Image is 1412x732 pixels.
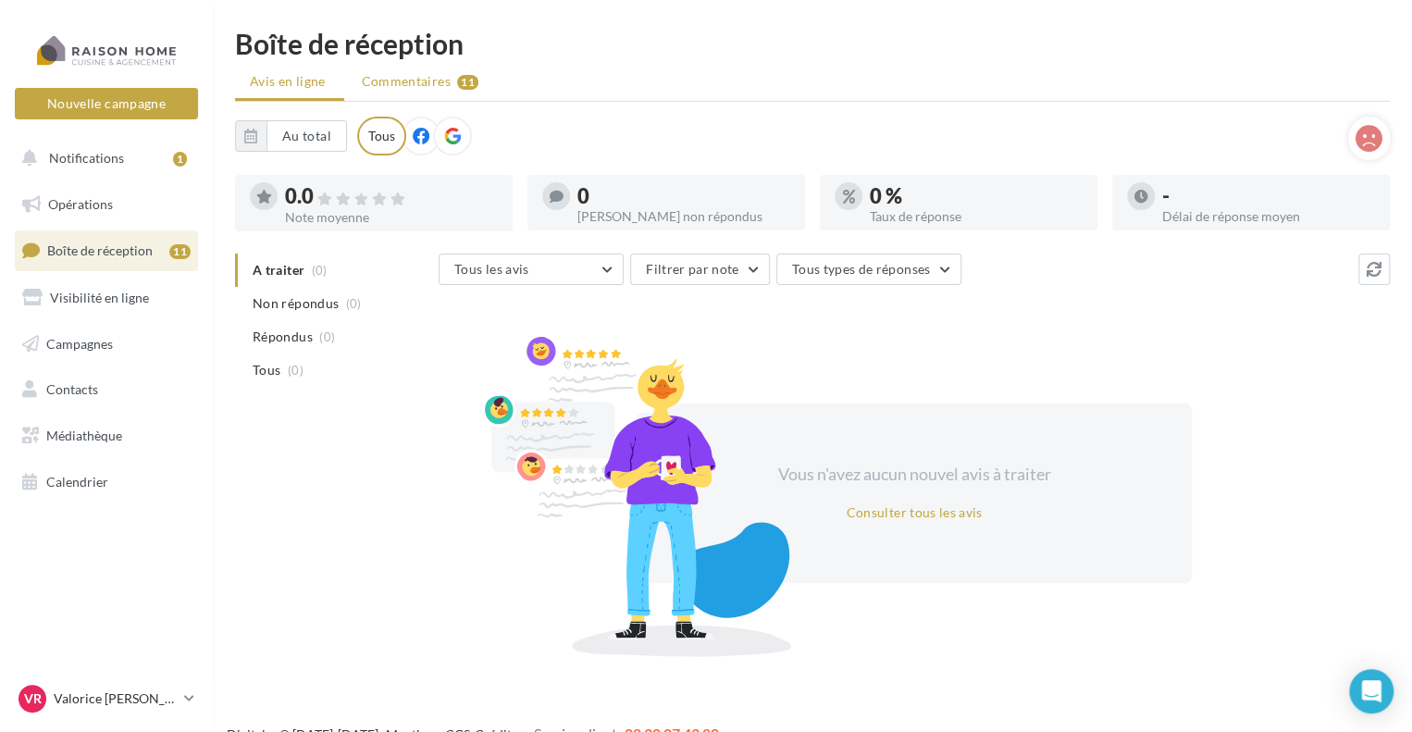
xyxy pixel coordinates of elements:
[792,261,931,277] span: Tous types de réponses
[439,254,624,285] button: Tous les avis
[870,210,1083,223] div: Taux de réponse
[46,335,113,351] span: Campagnes
[48,196,113,212] span: Opérations
[24,689,42,708] span: VR
[457,75,478,90] div: 11
[454,261,529,277] span: Tous les avis
[11,463,202,502] a: Calendrier
[11,325,202,364] a: Campagnes
[838,502,989,524] button: Consulter tous les avis
[362,72,451,91] span: Commentaires
[235,120,347,152] button: Au total
[285,186,498,207] div: 0.0
[11,416,202,455] a: Médiathèque
[755,463,1073,487] div: Vous n'avez aucun nouvel avis à traiter
[253,328,313,346] span: Répondus
[15,88,198,119] button: Nouvelle campagne
[46,474,108,490] span: Calendrier
[50,290,149,305] span: Visibilité en ligne
[577,210,790,223] div: [PERSON_NAME] non répondus
[776,254,961,285] button: Tous types de réponses
[1349,669,1393,713] div: Open Intercom Messenger
[11,279,202,317] a: Visibilité en ligne
[288,363,303,378] span: (0)
[630,254,770,285] button: Filtrer par note
[169,244,191,259] div: 11
[266,120,347,152] button: Au total
[357,117,406,155] div: Tous
[235,30,1390,57] div: Boîte de réception
[46,428,122,443] span: Médiathèque
[253,294,339,313] span: Non répondus
[49,150,124,166] span: Notifications
[1162,186,1375,206] div: -
[285,211,498,224] div: Note moyenne
[11,370,202,409] a: Contacts
[11,185,202,224] a: Opérations
[11,230,202,270] a: Boîte de réception11
[46,381,98,397] span: Contacts
[11,139,194,178] button: Notifications 1
[15,681,198,716] a: VR Valorice [PERSON_NAME]
[173,152,187,167] div: 1
[346,296,362,311] span: (0)
[577,186,790,206] div: 0
[54,689,177,708] p: Valorice [PERSON_NAME]
[319,329,335,344] span: (0)
[870,186,1083,206] div: 0 %
[1162,210,1375,223] div: Délai de réponse moyen
[47,242,153,258] span: Boîte de réception
[253,361,280,379] span: Tous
